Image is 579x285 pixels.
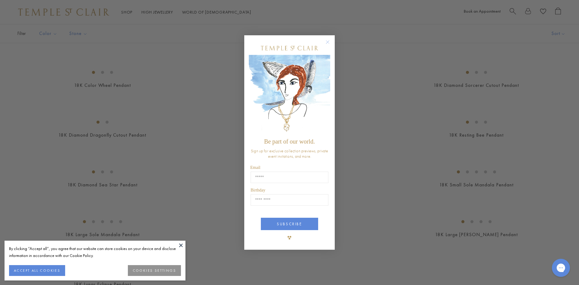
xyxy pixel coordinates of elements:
[249,55,330,135] img: c4a9eb12-d91a-4d4a-8ee0-386386f4f338.jpeg
[250,165,260,170] span: Email
[251,188,265,192] span: Birthday
[327,41,334,49] button: Close dialog
[283,232,296,244] img: TSC
[261,46,318,50] img: Temple St. Clair
[264,138,315,145] span: Be part of our world.
[549,257,573,279] iframe: Gorgias live chat messenger
[251,172,328,183] input: Email
[9,265,65,276] button: ACCEPT ALL COOKIES
[251,148,328,159] span: Sign up for exclusive collection previews, private event invitations, and more.
[261,218,318,230] button: SUBSCRIBE
[9,245,181,259] div: By clicking “Accept all”, you agree that our website can store cookies on your device and disclos...
[128,265,181,276] button: COOKIES SETTINGS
